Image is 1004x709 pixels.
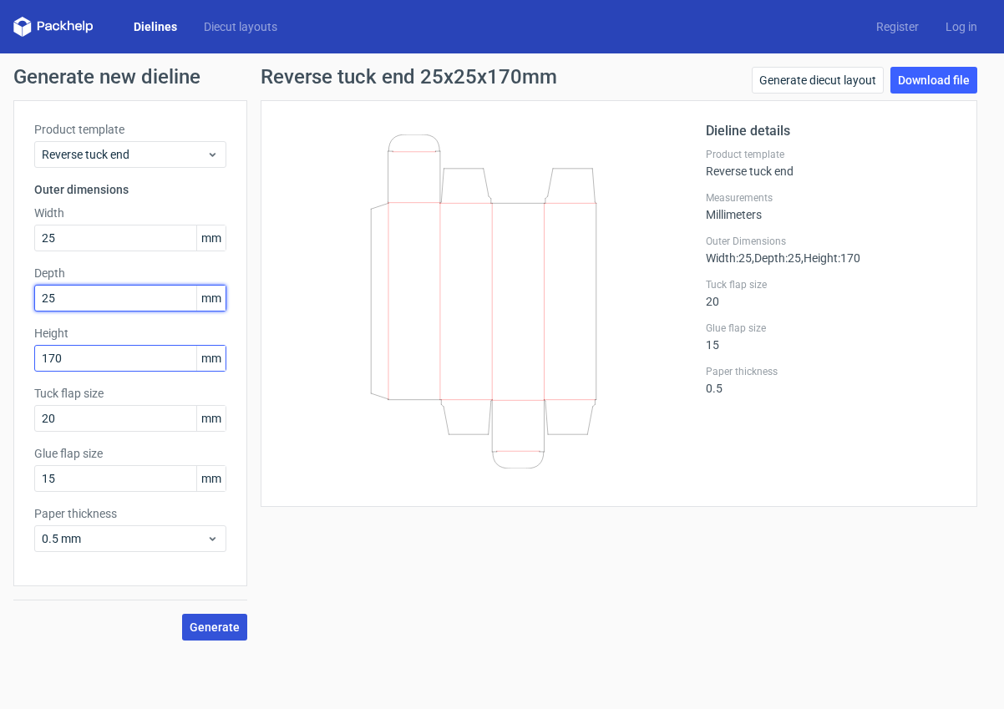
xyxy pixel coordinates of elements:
[196,225,226,251] span: mm
[42,530,206,547] span: 0.5 mm
[34,505,226,522] label: Paper thickness
[706,251,752,265] span: Width : 25
[890,67,977,94] a: Download file
[42,146,206,163] span: Reverse tuck end
[706,148,956,178] div: Reverse tuck end
[34,265,226,281] label: Depth
[196,406,226,431] span: mm
[196,466,226,491] span: mm
[34,385,226,402] label: Tuck flap size
[706,235,956,248] label: Outer Dimensions
[706,121,956,141] h2: Dieline details
[706,278,956,308] div: 20
[706,365,956,395] div: 0.5
[261,67,557,87] h1: Reverse tuck end 25x25x170mm
[182,614,247,641] button: Generate
[706,191,956,205] label: Measurements
[34,205,226,221] label: Width
[13,67,991,87] h1: Generate new dieline
[801,251,860,265] span: , Height : 170
[34,121,226,138] label: Product template
[190,18,291,35] a: Diecut layouts
[34,181,226,198] h3: Outer dimensions
[706,322,956,352] div: 15
[932,18,991,35] a: Log in
[34,325,226,342] label: Height
[752,67,884,94] a: Generate diecut layout
[706,148,956,161] label: Product template
[752,251,801,265] span: , Depth : 25
[706,191,956,221] div: Millimeters
[190,621,240,633] span: Generate
[196,346,226,371] span: mm
[706,278,956,291] label: Tuck flap size
[706,322,956,335] label: Glue flap size
[120,18,190,35] a: Dielines
[196,286,226,311] span: mm
[706,365,956,378] label: Paper thickness
[34,445,226,462] label: Glue flap size
[863,18,932,35] a: Register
